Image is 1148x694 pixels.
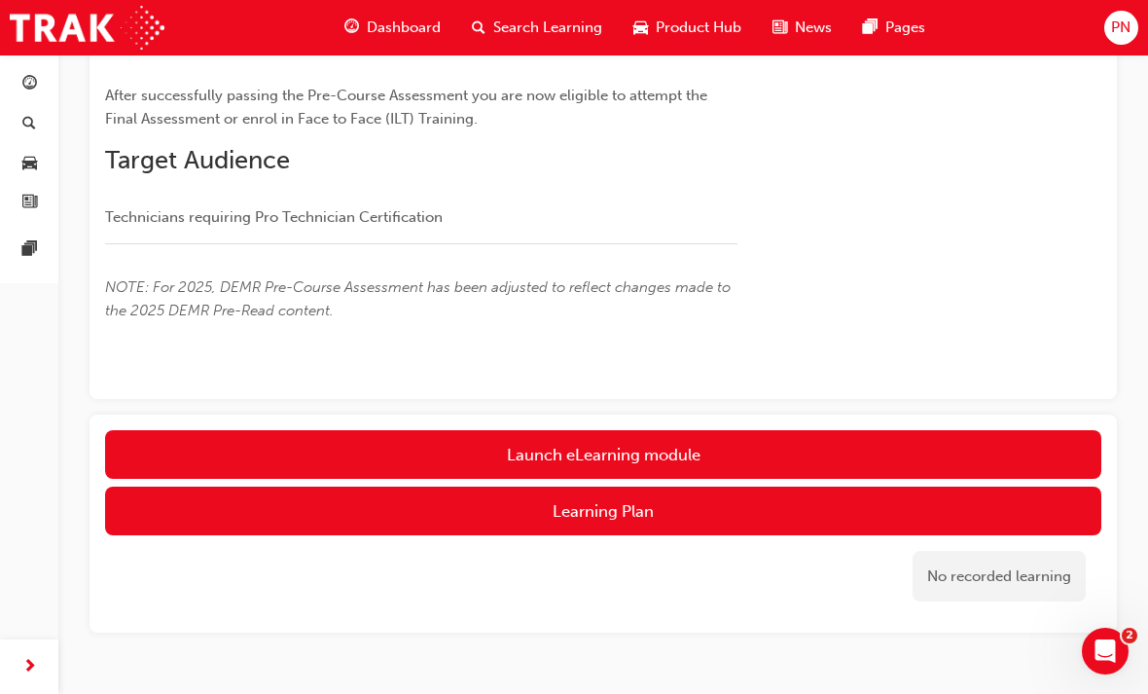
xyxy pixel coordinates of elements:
span: next-icon [22,655,37,679]
span: Dashboard [367,17,441,39]
span: Technicians requiring Pro Technician Certification [105,208,443,226]
span: car-icon [22,155,37,172]
span: 2 [1122,628,1137,643]
img: Trak [10,6,164,50]
span: News [795,17,832,39]
a: guage-iconDashboard [329,8,456,48]
span: After successfully passing the Pre-Course Assessment you are now eligible to attempt the Final As... [105,87,711,128]
button: Learning Plan [105,487,1101,535]
div: No recorded learning [913,551,1086,603]
span: car-icon [633,16,648,40]
span: pages-icon [22,241,37,259]
span: search-icon [472,16,485,40]
span: Pages [885,17,925,39]
a: search-iconSearch Learning [456,8,618,48]
a: pages-iconPages [847,8,941,48]
iframe: Intercom live chat [1082,628,1129,675]
span: guage-icon [344,16,359,40]
span: Target Audience [105,145,290,175]
a: news-iconNews [757,8,847,48]
a: car-iconProduct Hub [618,8,757,48]
span: PN [1111,17,1130,39]
span: NOTE: For 2025, DEMR Pre-Course Assessment has been adjusted to reflect changes made to the 2025 ... [105,278,735,319]
button: PN [1104,11,1138,45]
span: pages-icon [863,16,878,40]
a: Launch eLearning module [105,430,1101,479]
span: Product Hub [656,17,741,39]
span: Search Learning [493,17,602,39]
span: search-icon [22,116,36,133]
span: news-icon [772,16,787,40]
span: guage-icon [22,76,37,93]
span: news-icon [22,195,37,212]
